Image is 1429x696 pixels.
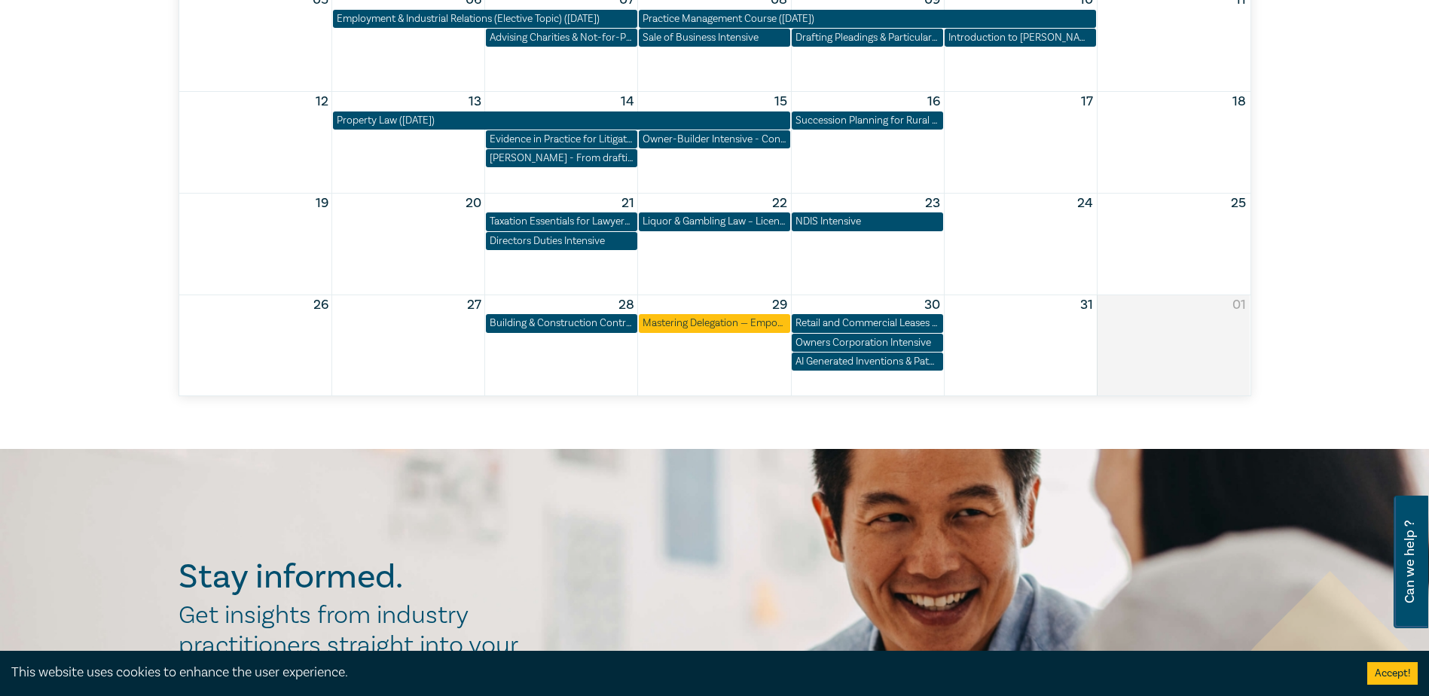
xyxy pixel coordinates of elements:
[490,316,634,331] div: Building & Construction Contracts – Contract Interpretation following Pafburn
[643,11,1092,26] div: Practice Management Course (October 2025)
[643,214,786,229] div: Liquor & Gambling Law – Licensing, Compliance & Regulations
[795,316,939,331] div: Retail and Commercial Leases - A Practical Guide (October 2025)
[948,30,1092,45] div: Introduction to Wills for Legal Support Staff (October 2025)
[795,30,939,45] div: Drafting Pleadings & Particulars – Tips & Traps
[1080,295,1093,315] button: 31
[795,214,939,229] div: NDIS Intensive
[1367,662,1418,685] button: Accept cookies
[490,30,634,45] div: Advising Charities & Not-for-Profits – Legal Structures, Compliance & Risk Management
[179,600,534,691] h2: Get insights from industry practitioners straight into your inbox.
[467,295,481,315] button: 27
[1232,92,1246,111] button: 18
[795,113,939,128] div: Succession Planning for Rural Estates
[316,194,328,213] button: 19
[643,132,786,147] div: Owner-Builder Intensive - Contracts, Claims, and Compliance
[795,354,939,369] div: AI Generated Inventions & Patents – Navigating Legal Uncertainty
[1403,505,1417,619] span: Can we help ?
[316,92,328,111] button: 12
[337,113,786,128] div: Property Law (October 2025)
[466,194,481,213] button: 20
[469,92,481,111] button: 13
[774,92,787,111] button: 15
[490,151,634,166] div: Wills - From drafting to costing (October 2025)
[1077,194,1093,213] button: 24
[490,132,634,147] div: Evidence in Practice for Litigators (Oct 2025)
[927,92,940,111] button: 16
[643,30,786,45] div: Sale of Business Intensive
[772,194,787,213] button: 22
[1081,92,1093,111] button: 17
[621,92,634,111] button: 14
[621,194,634,213] button: 21
[313,295,328,315] button: 26
[1231,194,1246,213] button: 25
[643,316,786,331] div: Mastering Delegation — Empowering Junior Lawyers for Success
[925,194,940,213] button: 23
[179,557,534,597] h2: Stay informed.
[924,295,940,315] button: 30
[772,295,787,315] button: 29
[11,663,1345,682] div: This website uses cookies to enhance the user experience.
[337,11,634,26] div: Employment & Industrial Relations (Elective Topic) (October 2025)
[490,214,634,229] div: Taxation Essentials for Lawyers - The A-Z (Oct 2025)
[795,335,939,350] div: Owners Corporation Intensive
[490,234,634,249] div: Directors Duties Intensive
[618,295,634,315] button: 28
[1232,295,1246,315] button: 01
